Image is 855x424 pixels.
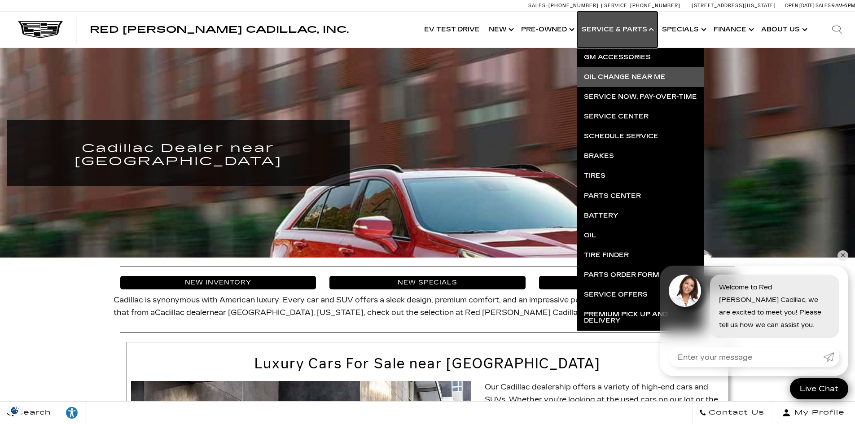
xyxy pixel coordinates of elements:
[577,265,704,285] a: Parts Order Form
[577,87,704,107] a: Service Now, Pay-Over-Time
[710,275,839,338] div: Welcome to Red [PERSON_NAME] Cadillac, we are excited to meet you! Please tell us how we can assi...
[58,402,86,424] a: Explore your accessibility options
[601,3,683,8] a: Service: [PHONE_NUMBER]
[790,378,848,399] a: Live Chat
[548,3,599,9] span: [PHONE_NUMBER]
[823,347,839,367] a: Submit
[577,127,704,146] a: Schedule Service
[709,12,757,48] a: Finance
[155,308,210,317] a: Cadillac dealer
[120,276,316,289] a: New Inventory
[669,275,701,307] img: Agent profile photo
[4,406,25,415] section: Click to Open Cookie Consent Modal
[577,285,704,305] a: Service Offers
[577,107,704,127] a: Service Center
[577,206,704,226] a: Battery
[658,12,709,48] a: Specials
[517,12,577,48] a: Pre-Owned
[58,406,85,420] div: Explore your accessibility options
[4,406,25,415] img: Opt-Out Icon
[757,12,810,48] a: About Us
[577,305,704,331] a: Premium Pick Up and Delivery
[528,3,547,9] span: Sales:
[577,186,704,206] a: Parts Center
[18,21,63,38] img: Cadillac Dark Logo with Cadillac White Text
[706,407,764,419] span: Contact Us
[20,142,336,168] h1: Cadillac Dealer near [GEOGRAPHIC_DATA]
[832,3,855,9] span: 9 AM-6 PM
[692,3,776,9] a: [STREET_ADDRESS][US_STATE]
[329,276,526,289] a: New Specials
[114,276,742,319] p: Cadillac is synonymous with American luxury. Every car and SUV offers a sleek design, premium com...
[577,166,704,186] a: Tires
[577,245,704,265] a: Tire Finder
[604,3,629,9] span: Service:
[816,3,832,9] span: Sales:
[630,3,680,9] span: [PHONE_NUMBER]
[131,356,724,372] h2: Luxury Cars For Sale near [GEOGRAPHIC_DATA]
[692,402,772,424] a: Contact Us
[577,67,704,87] a: Oil Change near Me
[819,12,855,48] div: Search
[795,384,843,394] span: Live Chat
[484,12,517,48] a: New
[90,24,349,35] span: Red [PERSON_NAME] Cadillac, Inc.
[420,12,484,48] a: EV Test Drive
[577,12,658,48] a: Service & Parts
[528,3,601,8] a: Sales: [PHONE_NUMBER]
[785,3,815,9] span: Open [DATE]
[669,347,823,367] input: Enter your message
[577,48,704,67] a: GM Accessories
[577,226,704,245] a: Oil
[577,146,704,166] a: Brakes
[90,25,349,34] a: Red [PERSON_NAME] Cadillac, Inc.
[791,407,845,419] span: My Profile
[772,402,855,424] button: Open user profile menu
[539,276,735,289] a: Contact Us
[14,407,51,419] span: Search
